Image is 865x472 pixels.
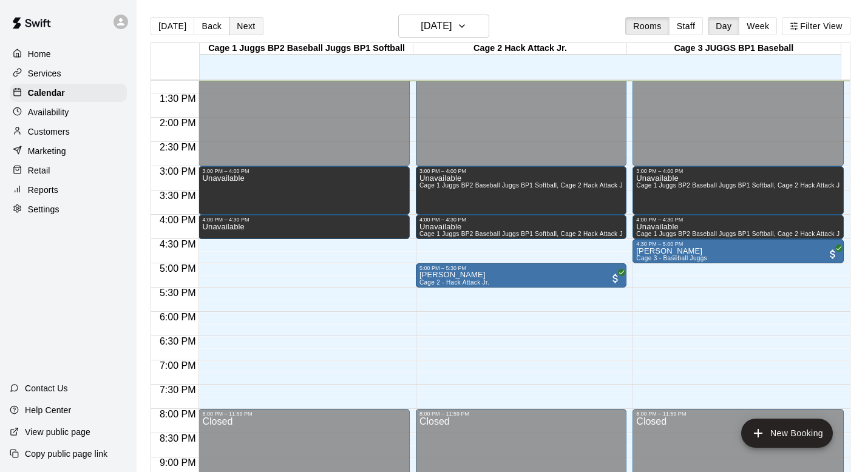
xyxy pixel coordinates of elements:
[157,263,199,274] span: 5:00 PM
[419,231,716,237] span: Cage 1 Juggs BP2 Baseball Juggs BP1 Softball, Cage 2 Hack Attack Jr., Cage 3 JUGGS BP1 Baseball
[419,182,716,189] span: Cage 1 Juggs BP2 Baseball Juggs BP1 Softball, Cage 2 Hack Attack Jr., Cage 3 JUGGS BP1 Baseball
[157,166,199,177] span: 3:00 PM
[157,433,199,443] span: 8:30 PM
[198,215,409,239] div: 4:00 PM – 4:30 PM: Unavailable
[413,43,627,55] div: Cage 2 Hack Attack Jr.
[636,411,840,417] div: 8:00 PM – 11:59 PM
[416,166,626,215] div: 3:00 PM – 4:00 PM: Unavailable
[636,168,840,174] div: 3:00 PM – 4:00 PM
[419,265,623,271] div: 5:00 PM – 5:30 PM
[10,84,127,102] a: Calendar
[10,103,127,121] a: Availability
[609,272,622,285] span: All customers have paid
[10,45,127,63] a: Home
[157,190,199,201] span: 3:30 PM
[200,43,413,55] div: Cage 1 Juggs BP2 Baseball Juggs BP1 Softball
[202,217,405,223] div: 4:00 PM – 4:30 PM
[157,336,199,346] span: 6:30 PM
[28,67,61,79] p: Services
[633,239,843,263] div: 4:30 PM – 5:00 PM: Mason Posan
[10,123,127,141] a: Customers
[229,17,263,35] button: Next
[28,184,58,196] p: Reports
[157,312,199,322] span: 6:00 PM
[28,203,59,215] p: Settings
[157,118,199,128] span: 2:00 PM
[157,288,199,298] span: 5:30 PM
[202,411,405,417] div: 8:00 PM – 11:59 PM
[10,181,127,199] a: Reports
[10,200,127,218] a: Settings
[636,241,840,247] div: 4:30 PM – 5:00 PM
[28,126,70,138] p: Customers
[157,457,199,468] span: 9:00 PM
[151,17,194,35] button: [DATE]
[625,17,669,35] button: Rooms
[10,161,127,180] a: Retail
[782,17,850,35] button: Filter View
[157,239,199,249] span: 4:30 PM
[419,279,489,286] span: Cage 2 - Hack Attack Jr.
[419,168,623,174] div: 3:00 PM – 4:00 PM
[25,426,90,438] p: View public page
[708,17,739,35] button: Day
[419,411,623,417] div: 8:00 PM – 11:59 PM
[25,448,107,460] p: Copy public page link
[157,409,199,419] span: 8:00 PM
[398,15,489,38] button: [DATE]
[827,248,839,260] span: All customers have paid
[157,360,199,371] span: 7:00 PM
[636,255,707,261] span: Cage 3 - Baseball Juggs
[741,419,833,448] button: add
[627,43,841,55] div: Cage 3 JUGGS BP1 Baseball
[10,142,127,160] a: Marketing
[28,87,65,99] p: Calendar
[421,18,452,35] h6: [DATE]
[28,164,50,177] p: Retail
[633,215,843,239] div: 4:00 PM – 4:30 PM: Unavailable
[419,217,623,223] div: 4:00 PM – 4:30 PM
[739,17,777,35] button: Week
[157,215,199,225] span: 4:00 PM
[636,217,840,223] div: 4:00 PM – 4:30 PM
[194,17,229,35] button: Back
[669,17,704,35] button: Staff
[28,145,66,157] p: Marketing
[28,106,69,118] p: Availability
[416,215,626,239] div: 4:00 PM – 4:30 PM: Unavailable
[25,404,71,416] p: Help Center
[25,382,68,394] p: Contact Us
[633,166,843,215] div: 3:00 PM – 4:00 PM: Unavailable
[157,142,199,152] span: 2:30 PM
[416,263,626,288] div: 5:00 PM – 5:30 PM: Nathan Kwan
[28,48,51,60] p: Home
[157,385,199,395] span: 7:30 PM
[10,64,127,83] a: Services
[202,168,405,174] div: 3:00 PM – 4:00 PM
[157,93,199,104] span: 1:30 PM
[198,166,409,215] div: 3:00 PM – 4:00 PM: Unavailable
